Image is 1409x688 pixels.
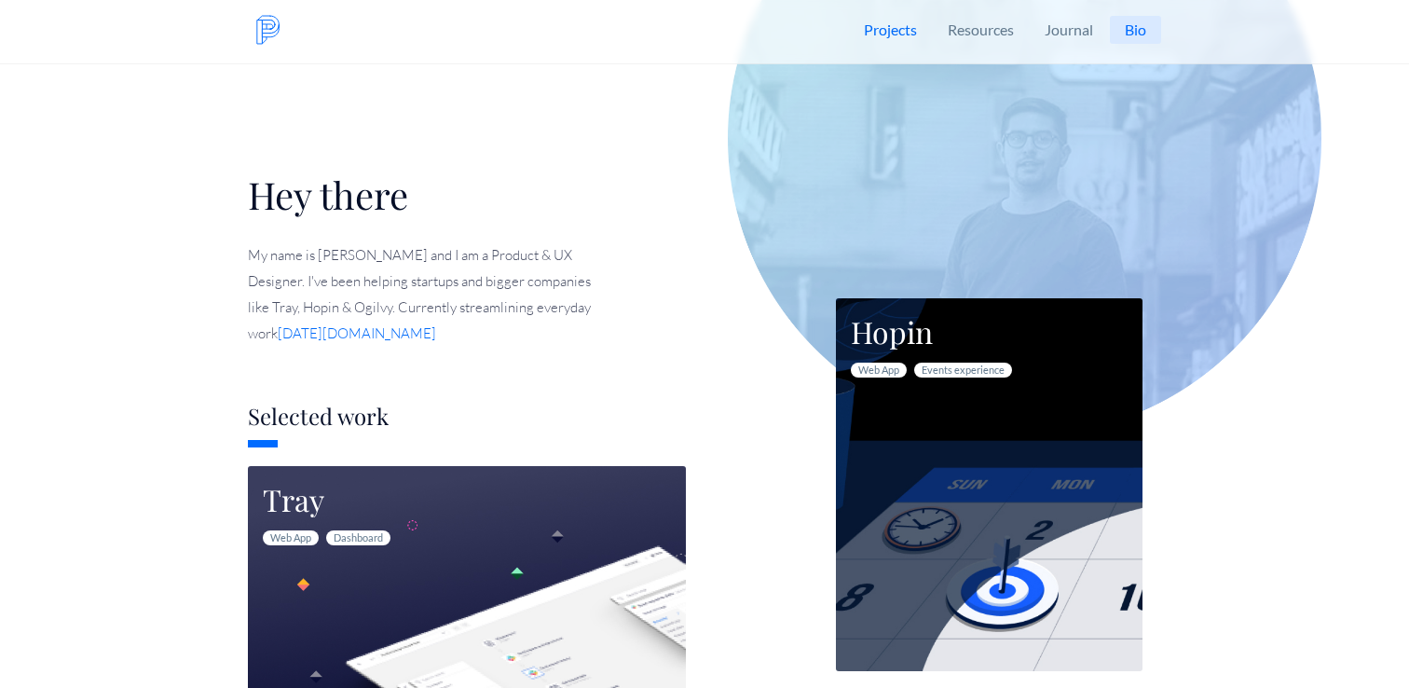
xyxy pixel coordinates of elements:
[851,313,1128,358] h3: Hopin
[1110,16,1161,44] a: Bio
[263,530,319,545] span: Web App
[914,363,1012,378] span: Events experience
[278,324,436,342] a: [DATE][DOMAIN_NAME]
[836,298,1142,671] a: Hopin Web AppEvents experience
[851,363,907,378] span: Web App
[326,530,390,545] span: Dashboard
[253,15,283,45] img: Logo
[248,242,602,347] p: My name is [PERSON_NAME] and I am a Product & UX Designer. I've been helping startups and bigger ...
[248,172,686,217] h1: Hey there
[248,401,1161,431] h2: Selected work
[263,481,671,526] h3: Tray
